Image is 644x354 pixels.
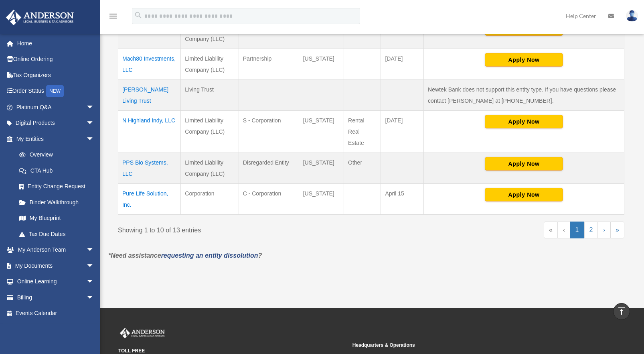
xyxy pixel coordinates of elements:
[86,258,102,274] span: arrow_drop_down
[134,11,143,20] i: search
[6,115,106,131] a: Digital Productsarrow_drop_down
[485,115,563,128] button: Apply Now
[424,80,624,111] td: Newtek Bank does not support this entity type. If you have questions please contact [PERSON_NAME]...
[118,222,365,236] div: Showing 1 to 10 of 13 entries
[6,258,106,274] a: My Documentsarrow_drop_down
[6,242,106,258] a: My Anderson Teamarrow_drop_down
[6,131,102,147] a: My Entitiesarrow_drop_down
[118,153,181,184] td: PPS Bio Systems, LLC
[584,222,598,238] a: 2
[344,153,381,184] td: Other
[11,226,102,242] a: Tax Due Dates
[108,11,118,21] i: menu
[6,274,106,290] a: Online Learningarrow_drop_down
[6,67,106,83] a: Tax Organizers
[610,222,624,238] a: Last
[11,194,102,210] a: Binder Walkthrough
[6,99,106,115] a: Platinum Q&Aarrow_drop_down
[86,289,102,306] span: arrow_drop_down
[381,184,424,215] td: April 15
[181,111,239,153] td: Limited Liability Company (LLC)
[598,222,610,238] a: Next
[617,306,626,316] i: vertical_align_top
[239,184,299,215] td: C - Corporation
[558,222,570,238] a: Previous
[352,341,581,350] small: Headquarters & Operations
[485,157,563,171] button: Apply Now
[181,80,239,111] td: Living Trust
[6,51,106,67] a: Online Ordering
[108,252,262,259] em: *Need assistance ?
[11,179,102,195] a: Entity Change Request
[161,252,258,259] a: requesting an entity dissolution
[626,10,638,22] img: User Pic
[108,14,118,21] a: menu
[181,153,239,184] td: Limited Liability Company (LLC)
[381,111,424,153] td: [DATE]
[299,184,344,215] td: [US_STATE]
[118,80,181,111] td: [PERSON_NAME] Living Trust
[6,35,106,51] a: Home
[6,289,106,305] a: Billingarrow_drop_down
[485,188,563,201] button: Apply Now
[299,111,344,153] td: [US_STATE]
[239,111,299,153] td: S - Corporation
[118,111,181,153] td: N Highland Indy, LLC
[570,222,584,238] a: 1
[118,184,181,215] td: Pure Life Solution, Inc.
[181,184,239,215] td: Corporation
[181,49,239,80] td: Limited Liability Company (LLC)
[86,99,102,116] span: arrow_drop_down
[239,49,299,80] td: Partnership
[299,49,344,80] td: [US_STATE]
[239,153,299,184] td: Disregarded Entity
[344,111,381,153] td: Rental Real Estate
[485,53,563,67] button: Apply Now
[86,131,102,147] span: arrow_drop_down
[46,85,64,97] div: NEW
[299,153,344,184] td: [US_STATE]
[118,328,166,338] img: Anderson Advisors Platinum Portal
[11,210,102,226] a: My Blueprint
[86,115,102,132] span: arrow_drop_down
[11,163,102,179] a: CTA Hub
[381,49,424,80] td: [DATE]
[544,222,558,238] a: First
[118,49,181,80] td: Mach80 Investments, LLC
[11,147,98,163] a: Overview
[4,10,76,25] img: Anderson Advisors Platinum Portal
[86,274,102,290] span: arrow_drop_down
[613,303,630,320] a: vertical_align_top
[86,242,102,258] span: arrow_drop_down
[6,83,106,100] a: Order StatusNEW
[6,305,106,321] a: Events Calendar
